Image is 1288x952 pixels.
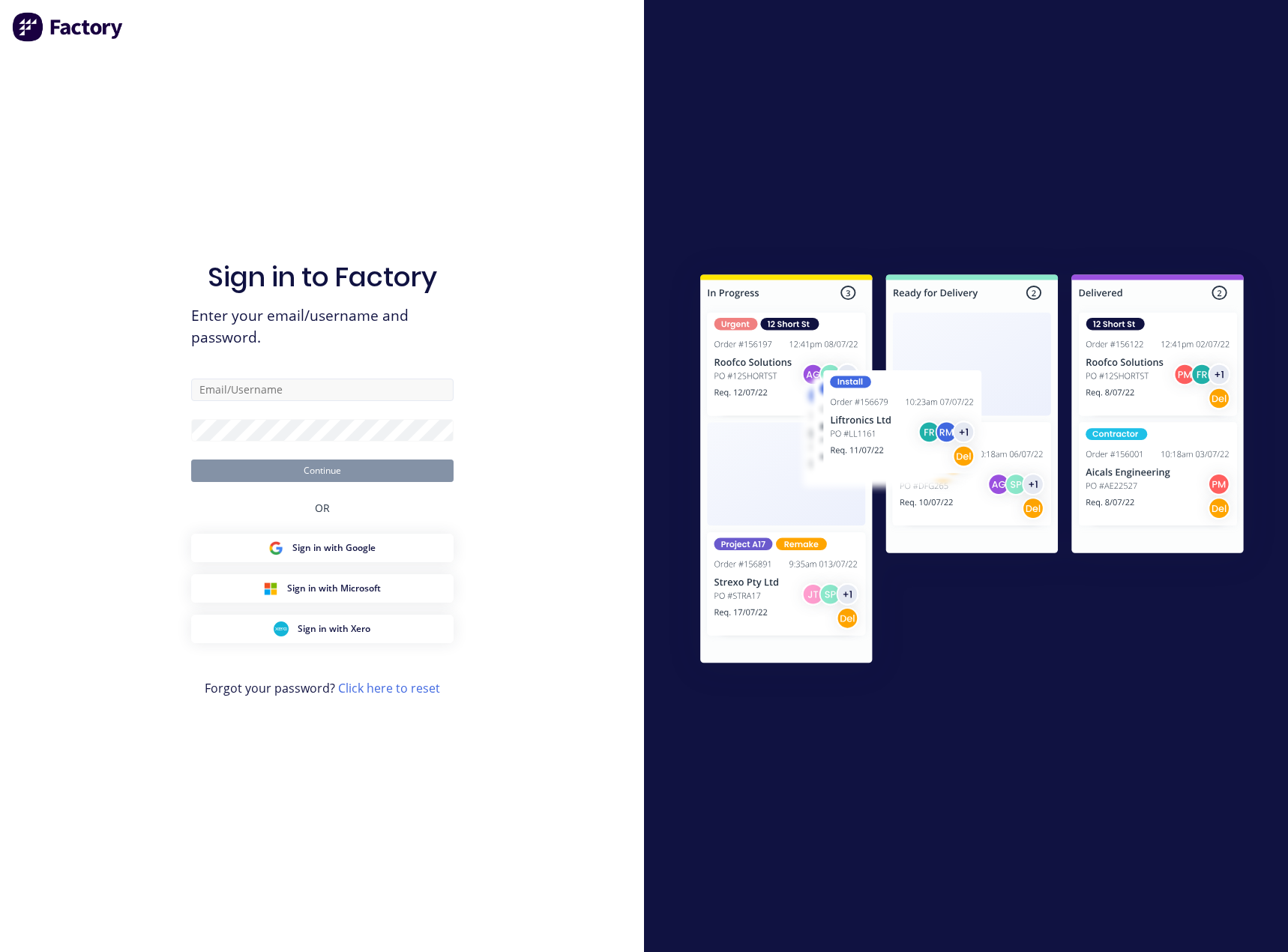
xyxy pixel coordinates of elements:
h1: Sign in to Factory [208,261,437,293]
input: Email/Username [191,379,454,401]
div: OR [315,482,330,534]
button: Xero Sign inSign in with Xero [191,615,454,643]
button: Google Sign inSign in with Google [191,534,454,562]
span: Sign in with Microsoft [287,582,381,595]
img: Sign in [667,244,1277,699]
span: Sign in with Google [292,541,376,555]
img: Google Sign in [268,540,283,555]
span: Sign in with Xero [298,622,370,636]
span: Enter your email/username and password. [191,305,454,349]
img: Xero Sign in [274,621,289,636]
img: Microsoft Sign in [263,581,278,596]
img: Factory [12,12,124,42]
span: Forgot your password? [205,679,440,697]
button: Microsoft Sign inSign in with Microsoft [191,574,454,603]
button: Continue [191,460,454,482]
a: Click here to reset [338,680,440,696]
